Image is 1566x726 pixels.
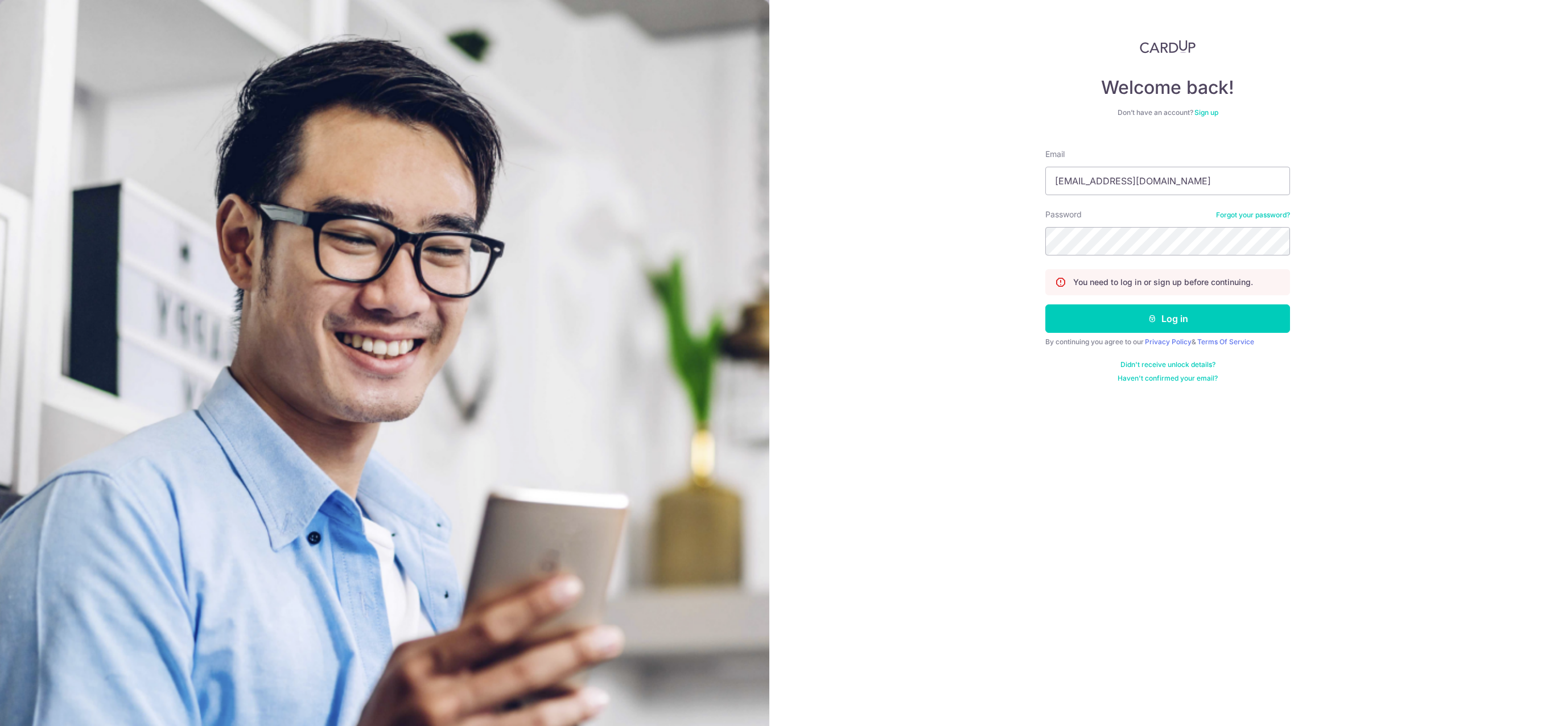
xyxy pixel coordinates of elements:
[1120,360,1215,369] a: Didn't receive unlock details?
[1145,337,1192,346] a: Privacy Policy
[1045,209,1082,220] label: Password
[1045,76,1290,99] h4: Welcome back!
[1197,337,1254,346] a: Terms Of Service
[1118,374,1218,383] a: Haven't confirmed your email?
[1045,304,1290,333] button: Log in
[1045,148,1065,160] label: Email
[1045,108,1290,117] div: Don’t have an account?
[1194,108,1218,117] a: Sign up
[1216,211,1290,220] a: Forgot your password?
[1045,167,1290,195] input: Enter your Email
[1073,277,1253,288] p: You need to log in or sign up before continuing.
[1140,40,1196,53] img: CardUp Logo
[1045,337,1290,346] div: By continuing you agree to our &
